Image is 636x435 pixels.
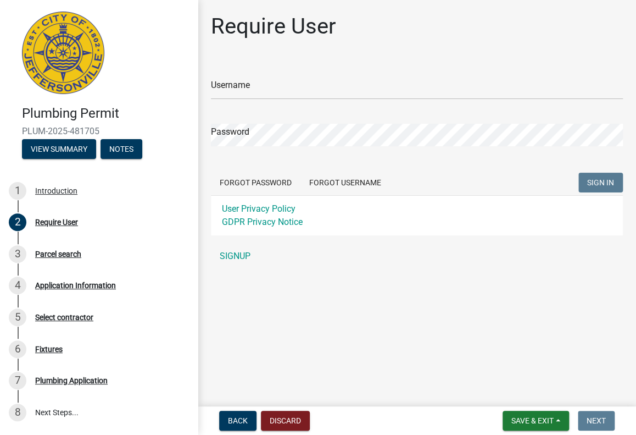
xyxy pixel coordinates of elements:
[211,173,300,192] button: Forgot Password
[9,309,26,326] div: 5
[587,178,614,187] span: SIGN IN
[9,277,26,294] div: 4
[219,411,256,431] button: Back
[35,377,108,384] div: Plumbing Application
[211,13,336,40] h1: Require User
[261,411,310,431] button: Discard
[228,416,248,425] span: Back
[300,173,390,192] button: Forgot Username
[211,245,623,267] a: SIGNUP
[22,145,96,154] wm-modal-confirm: Summary
[9,340,26,358] div: 6
[35,282,116,289] div: Application Information
[35,345,63,353] div: Fixtures
[9,182,26,200] div: 1
[578,173,623,192] button: SIGN IN
[511,416,554,425] span: Save & Exit
[587,416,606,425] span: Next
[35,313,93,321] div: Select contractor
[578,411,615,431] button: Next
[222,217,303,227] a: GDPR Privacy Notice
[9,245,26,263] div: 3
[22,139,96,159] button: View Summary
[101,139,142,159] button: Notes
[22,126,176,136] span: PLUM-2025-481705
[101,145,142,154] wm-modal-confirm: Notes
[9,372,26,389] div: 7
[9,404,26,421] div: 8
[9,213,26,231] div: 2
[503,411,569,431] button: Save & Exit
[35,218,78,226] div: Require User
[35,250,81,258] div: Parcel search
[222,203,295,214] a: User Privacy Policy
[22,12,104,94] img: City of Jeffersonville, Indiana
[35,187,77,195] div: Introduction
[22,106,189,122] h4: Plumbing Permit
